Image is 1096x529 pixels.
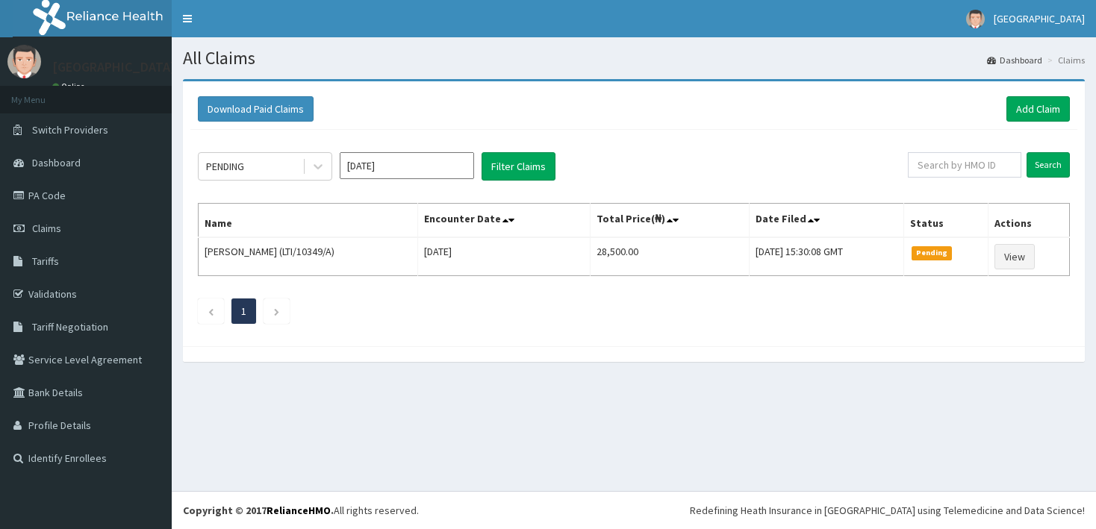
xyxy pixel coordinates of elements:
[994,244,1035,269] a: View
[52,81,88,92] a: Online
[966,10,985,28] img: User Image
[32,156,81,169] span: Dashboard
[340,152,474,179] input: Select Month and Year
[988,204,1069,238] th: Actions
[1027,152,1070,178] input: Search
[199,237,418,276] td: [PERSON_NAME] (LTI/10349/A)
[206,159,244,174] div: PENDING
[1044,54,1085,66] li: Claims
[750,237,903,276] td: [DATE] 15:30:08 GMT
[417,237,590,276] td: [DATE]
[208,304,214,318] a: Previous page
[183,48,1085,68] h1: All Claims
[590,237,750,276] td: 28,500.00
[994,12,1085,25] span: [GEOGRAPHIC_DATA]
[908,152,1021,178] input: Search by HMO ID
[198,96,314,122] button: Download Paid Claims
[32,320,108,334] span: Tariff Negotiation
[590,204,750,238] th: Total Price(₦)
[267,504,331,517] a: RelianceHMO
[32,222,61,235] span: Claims
[241,304,246,318] a: Page 1 is your current page
[417,204,590,238] th: Encounter Date
[183,504,334,517] strong: Copyright © 2017 .
[903,204,988,238] th: Status
[690,503,1085,518] div: Redefining Heath Insurance in [GEOGRAPHIC_DATA] using Telemedicine and Data Science!
[1006,96,1070,122] a: Add Claim
[52,60,175,74] p: [GEOGRAPHIC_DATA]
[912,246,953,260] span: Pending
[172,491,1096,529] footer: All rights reserved.
[199,204,418,238] th: Name
[482,152,555,181] button: Filter Claims
[7,45,41,78] img: User Image
[32,254,59,268] span: Tariffs
[987,54,1042,66] a: Dashboard
[32,123,108,137] span: Switch Providers
[273,304,280,318] a: Next page
[750,204,903,238] th: Date Filed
